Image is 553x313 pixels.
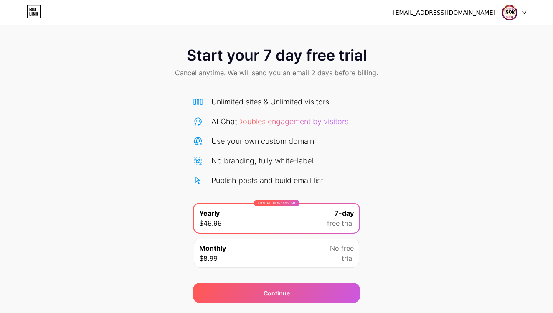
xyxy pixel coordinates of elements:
span: $49.99 [199,218,222,228]
img: mrtechbdofficial [502,5,517,20]
span: Doubles engagement by visitors [237,117,348,126]
span: Start your 7 day free trial [187,47,367,64]
div: Publish posts and build email list [211,175,323,186]
span: free trial [327,218,354,228]
span: Cancel anytime. We will send you an email 2 days before billing. [175,68,378,78]
div: AI Chat [211,116,348,127]
div: No branding, fully white-label [211,155,313,166]
span: No free [330,243,354,253]
div: Unlimited sites & Unlimited visitors [211,96,329,107]
span: Yearly [199,208,220,218]
div: LIMITED TIME : 50% off [254,200,299,206]
span: $8.99 [199,253,218,263]
div: Continue [264,289,290,298]
span: Monthly [199,243,226,253]
span: 7-day [335,208,354,218]
span: trial [342,253,354,263]
div: Use your own custom domain [211,135,314,147]
div: [EMAIL_ADDRESS][DOMAIN_NAME] [393,8,495,17]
